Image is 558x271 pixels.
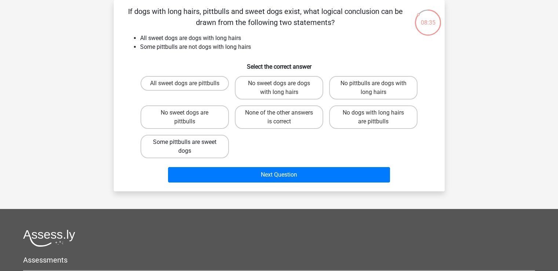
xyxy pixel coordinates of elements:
label: None of the other answers is correct [235,105,323,129]
label: No sweet dogs are dogs with long hairs [235,76,323,100]
label: All sweet dogs are pittbulls [141,76,229,91]
label: No pittbulls are dogs with long hairs [329,76,417,100]
h5: Assessments [23,256,535,264]
p: If dogs with long hairs, pittbulls and sweet dogs exist, what logical conclusion can be drawn fro... [125,6,405,28]
button: Next Question [168,167,390,183]
li: Some pittbulls are not dogs with long hairs [140,43,433,51]
div: 08:35 [414,9,442,27]
label: Some pittbulls are sweet dogs [141,135,229,158]
img: Assessly logo [23,230,75,247]
label: No dogs with long hairs are pittbulls [329,105,417,129]
label: No sweet dogs are pittbulls [141,105,229,129]
h6: Select the correct answer [125,57,433,70]
li: All sweet dogs are dogs with long hairs [140,34,433,43]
